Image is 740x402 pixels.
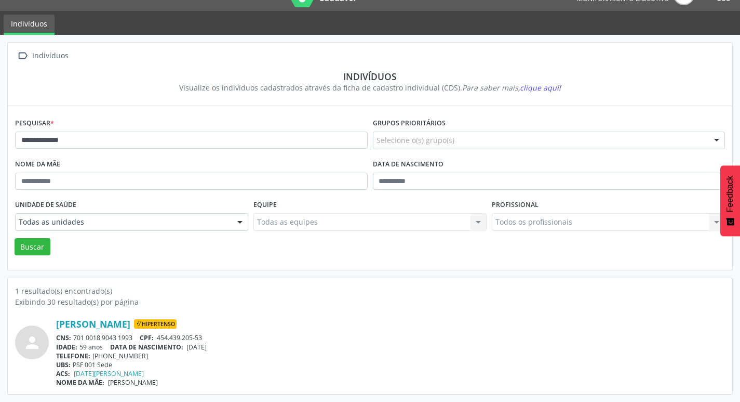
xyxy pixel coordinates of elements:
[134,319,177,329] span: Hipertenso
[520,83,561,93] span: clique aqui!
[15,157,60,173] label: Nome da mãe
[140,333,154,342] span: CPF:
[56,333,725,342] div: 701 0018 9043 1993
[108,378,158,387] span: [PERSON_NAME]
[56,318,130,330] a: [PERSON_NAME]
[253,197,277,213] label: Equipe
[15,296,725,307] div: Exibindo 30 resultado(s) por página
[56,352,90,360] span: TELEFONE:
[186,343,207,352] span: [DATE]
[56,360,725,369] div: PSF 001 Sede
[22,71,718,82] div: Indivíduos
[462,83,561,93] i: Para saber mais,
[157,333,202,342] span: 454.439.205-53
[56,369,70,378] span: ACS:
[725,176,735,212] span: Feedback
[56,378,104,387] span: NOME DA MÃE:
[74,369,144,378] a: [DATE][PERSON_NAME]
[15,286,725,296] div: 1 resultado(s) encontrado(s)
[373,157,443,173] label: Data de nascimento
[56,343,77,352] span: IDADE:
[56,343,725,352] div: 59 anos
[15,48,70,63] a:  Indivíduos
[15,197,76,213] label: Unidade de saúde
[110,343,183,352] span: DATA DE NASCIMENTO:
[720,165,740,236] button: Feedback - Mostrar pesquisa
[56,333,71,342] span: CNS:
[4,15,55,35] a: Indivíduos
[15,115,54,132] label: Pesquisar
[492,197,539,213] label: Profissional
[373,115,446,132] label: Grupos prioritários
[22,82,718,93] div: Visualize os indivíduos cadastrados através da ficha de cadastro individual (CDS).
[15,48,30,63] i: 
[56,352,725,360] div: [PHONE_NUMBER]
[23,333,42,352] i: person
[376,135,454,146] span: Selecione o(s) grupo(s)
[19,217,227,227] span: Todas as unidades
[15,238,50,256] button: Buscar
[30,48,70,63] div: Indivíduos
[56,360,71,369] span: UBS:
